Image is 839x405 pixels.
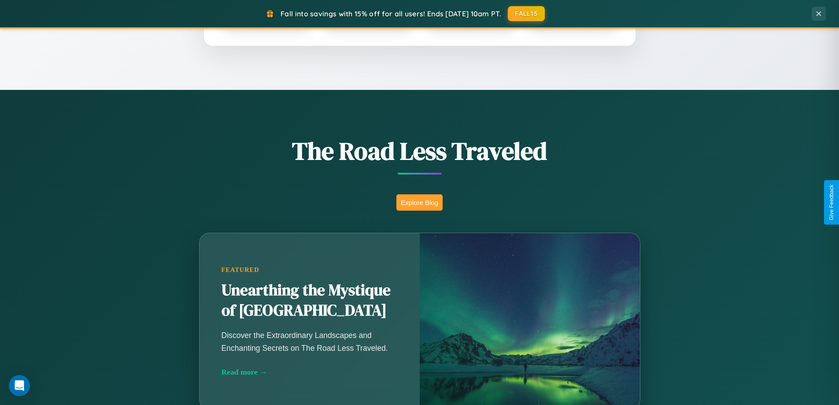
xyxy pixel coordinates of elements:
span: Fall into savings with 15% off for all users! Ends [DATE] 10am PT. [281,9,501,18]
div: Read more → [222,368,398,377]
button: FALL15 [508,6,545,21]
h1: The Road Less Traveled [155,134,684,168]
div: Open Intercom Messenger [9,375,30,396]
h2: Unearthing the Mystique of [GEOGRAPHIC_DATA] [222,280,398,321]
div: Featured [222,266,398,274]
button: Explore Blog [396,194,443,211]
div: Give Feedback [828,185,835,220]
p: Discover the Extraordinary Landscapes and Enchanting Secrets on The Road Less Traveled. [222,329,398,354]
